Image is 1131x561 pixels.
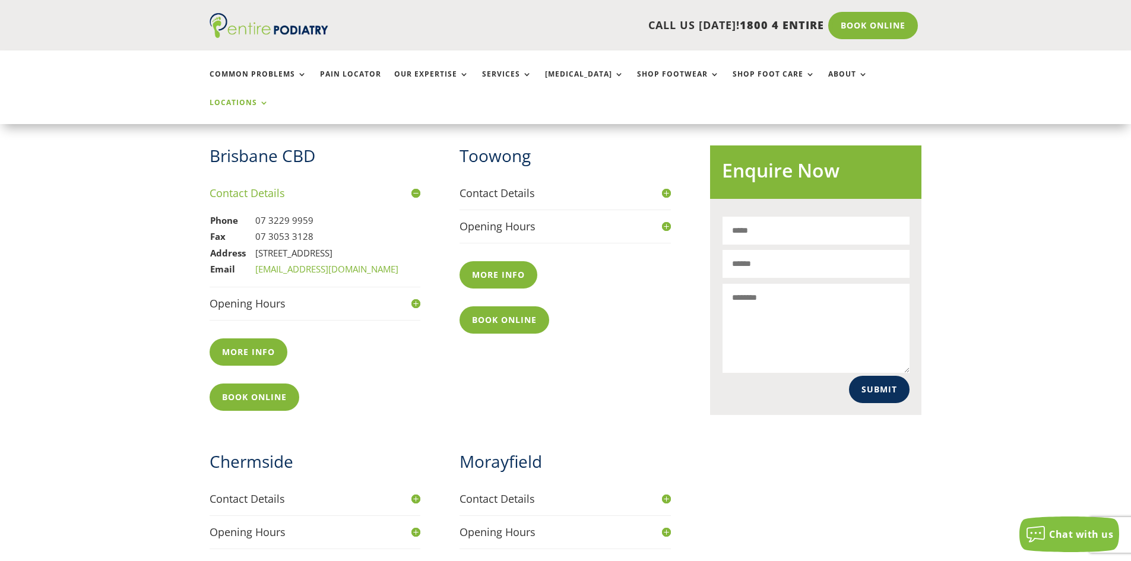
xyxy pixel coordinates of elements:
h2: Toowong [460,144,671,173]
img: logo (1) [210,13,328,38]
a: Book Online [828,12,918,39]
h4: Contact Details [210,186,421,201]
a: More info [210,338,287,366]
h4: Contact Details [460,492,671,506]
td: 07 3053 3128 [255,229,399,245]
a: [EMAIL_ADDRESS][DOMAIN_NAME] [255,263,398,275]
a: More info [460,261,537,289]
td: 07 3229 9959 [255,213,399,229]
h4: Contact Details [210,492,421,506]
a: Services [482,70,532,96]
span: Chat with us [1049,528,1113,541]
h4: Contact Details [460,186,671,201]
h4: Opening Hours [460,525,671,540]
a: Locations [210,99,269,124]
a: Pain Locator [320,70,381,96]
strong: Phone [210,214,238,226]
a: Shop Foot Care [733,70,815,96]
h4: Opening Hours [210,296,421,311]
p: CALL US [DATE]! [374,18,824,33]
strong: Email [210,263,235,275]
a: [MEDICAL_DATA] [545,70,624,96]
a: Entire Podiatry [210,28,328,40]
span: 1800 4 ENTIRE [740,18,824,32]
h2: Brisbane CBD [210,144,421,173]
a: Common Problems [210,70,307,96]
button: Submit [849,376,910,403]
strong: Fax [210,230,226,242]
h2: Morayfield [460,450,671,479]
h2: Enquire Now [722,157,910,190]
button: Chat with us [1019,516,1119,552]
a: Book Online [460,306,549,334]
a: About [828,70,868,96]
h2: Chermside [210,450,421,479]
a: Shop Footwear [637,70,720,96]
h4: Opening Hours [460,219,671,234]
a: Our Expertise [394,70,469,96]
td: [STREET_ADDRESS] [255,245,399,262]
a: Book Online [210,383,299,411]
strong: Address [210,247,246,259]
h4: Opening Hours [210,525,421,540]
